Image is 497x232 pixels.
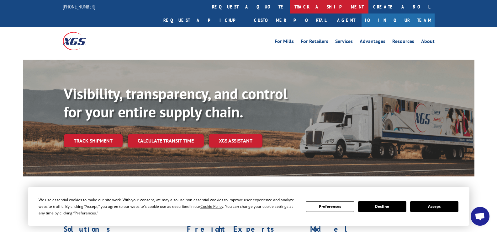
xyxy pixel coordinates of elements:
b: Visibility, transparency, and control for your entire supply chain. [64,84,288,121]
div: Cookie Consent Prompt [28,187,469,226]
button: Decline [358,201,406,212]
a: Services [335,39,353,46]
a: Agent [331,13,362,27]
a: Customer Portal [249,13,331,27]
a: [PHONE_NUMBER] [63,3,95,10]
div: We use essential cookies to make our site work. With your consent, we may also use non-essential ... [39,197,298,216]
a: Join Our Team [362,13,435,27]
a: XGS ASSISTANT [209,134,262,148]
a: Request a pickup [159,13,249,27]
a: For Mills [275,39,294,46]
a: Resources [392,39,414,46]
span: Preferences [75,210,96,216]
button: Preferences [306,201,354,212]
button: Accept [410,201,458,212]
span: Cookie Policy [200,204,223,209]
a: Advantages [360,39,385,46]
a: Track shipment [64,134,123,147]
div: Open chat [471,207,489,226]
a: About [421,39,435,46]
a: Calculate transit time [128,134,204,148]
a: For Retailers [301,39,328,46]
